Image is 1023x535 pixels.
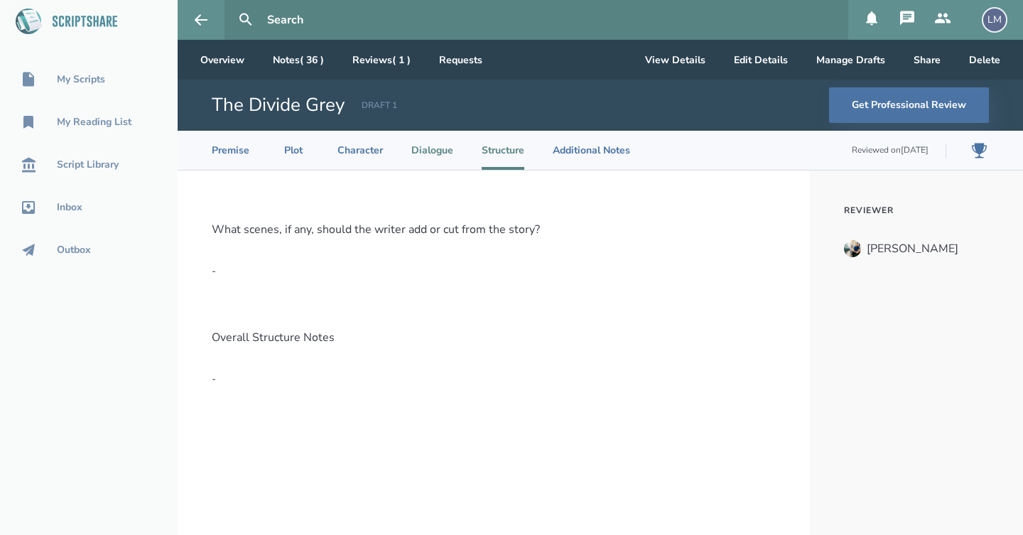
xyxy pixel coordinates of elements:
a: Overview [189,40,256,80]
div: LM [982,7,1007,33]
p: - [212,372,776,387]
p: - [212,264,776,279]
a: Reviews( 1 ) [341,40,422,80]
li: Plot [278,131,309,170]
h3: Reviewer [844,205,989,216]
div: Outbox [57,244,91,256]
button: Delete [958,40,1012,80]
li: Premise [212,131,249,170]
a: Notes( 36 ) [261,40,335,80]
div: DRAFT 1 [362,99,397,112]
a: [PERSON_NAME] [844,233,989,264]
a: Requests [428,40,494,80]
div: Inbox [57,202,82,213]
button: Get Professional Review [829,87,989,123]
li: Character [337,131,383,170]
li: Reviewed on [DATE] [659,144,946,158]
li: Structure [482,131,524,170]
button: View Details [634,40,717,80]
h2: What scenes, if any, should the writer add or cut from the story? [212,222,776,237]
div: Script Library [57,159,119,171]
h2: Overall Structure Notes [212,330,776,345]
div: [PERSON_NAME] [867,242,958,255]
img: user_1673573717-crop.jpg [844,240,861,257]
h1: The Divide Grey [212,92,345,118]
li: Dialogue [411,131,453,170]
div: My Reading List [57,117,131,128]
button: Share [902,40,952,80]
div: My Scripts [57,74,105,85]
li: Additional Notes [553,131,630,170]
button: Manage Drafts [805,40,897,80]
button: Edit Details [722,40,799,80]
